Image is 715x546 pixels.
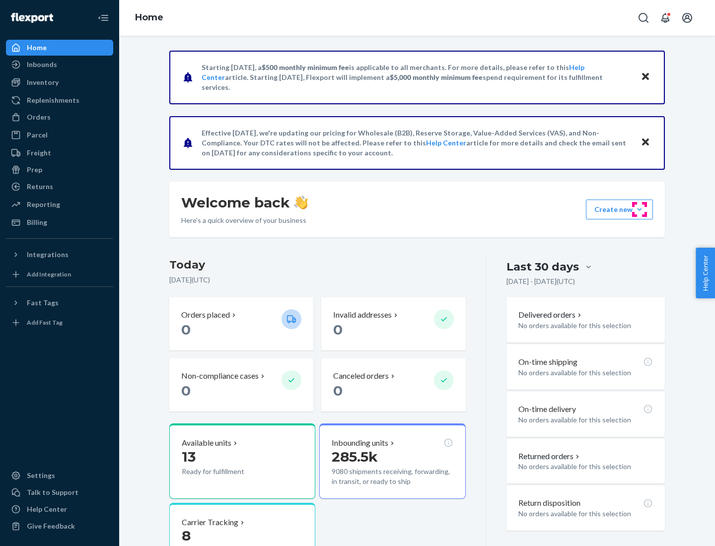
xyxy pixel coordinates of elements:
[27,77,59,87] div: Inventory
[696,248,715,298] button: Help Center
[332,437,388,449] p: Inbounding units
[6,315,113,331] a: Add Fast Tag
[586,200,653,219] button: Create new
[639,136,652,150] button: Close
[6,267,113,282] a: Add Integration
[506,259,579,274] div: Last 30 days
[27,112,51,122] div: Orders
[181,215,308,225] p: Here’s a quick overview of your business
[6,214,113,230] a: Billing
[27,60,57,69] div: Inbounds
[518,415,653,425] p: No orders available for this selection
[294,196,308,209] img: hand-wave emoji
[6,162,113,178] a: Prep
[390,73,483,81] span: $5,000 monthly minimum fee
[6,197,113,212] a: Reporting
[6,145,113,161] a: Freight
[181,309,230,321] p: Orders placed
[6,179,113,195] a: Returns
[27,95,79,105] div: Replenishments
[6,74,113,90] a: Inventory
[182,527,191,544] span: 8
[518,321,653,331] p: No orders available for this selection
[6,468,113,483] a: Settings
[518,497,580,509] p: Return disposition
[27,318,63,327] div: Add Fast Tag
[27,521,75,531] div: Give Feedback
[6,57,113,72] a: Inbounds
[181,382,191,399] span: 0
[135,12,163,23] a: Home
[332,467,453,486] p: 9080 shipments receiving, forwarding, in transit, or ready to ship
[518,451,581,462] button: Returned orders
[182,448,196,465] span: 13
[518,462,653,472] p: No orders available for this selection
[181,321,191,338] span: 0
[202,128,631,158] p: Effective [DATE], we're updating our pricing for Wholesale (B2B), Reserve Storage, Value-Added Se...
[27,298,59,308] div: Fast Tags
[169,358,313,411] button: Non-compliance cases 0
[27,217,47,227] div: Billing
[11,13,53,23] img: Flexport logo
[6,501,113,517] a: Help Center
[6,484,113,500] a: Talk to Support
[321,297,465,350] button: Invalid addresses 0
[677,8,697,28] button: Open account menu
[27,504,67,514] div: Help Center
[333,309,392,321] p: Invalid addresses
[6,127,113,143] a: Parcel
[27,130,48,140] div: Parcel
[27,250,69,260] div: Integrations
[93,8,113,28] button: Close Navigation
[6,295,113,311] button: Fast Tags
[6,518,113,534] button: Give Feedback
[321,358,465,411] button: Canceled orders 0
[27,200,60,209] div: Reporting
[169,275,466,285] p: [DATE] ( UTC )
[181,370,259,382] p: Non-compliance cases
[518,309,583,321] button: Delivered orders
[333,321,343,338] span: 0
[333,382,343,399] span: 0
[182,437,231,449] p: Available units
[202,63,631,92] p: Starting [DATE], a is applicable to all merchants. For more details, please refer to this article...
[27,182,53,192] div: Returns
[27,43,47,53] div: Home
[518,368,653,378] p: No orders available for this selection
[182,467,274,477] p: Ready for fulfillment
[6,109,113,125] a: Orders
[639,70,652,84] button: Close
[27,471,55,480] div: Settings
[169,423,315,499] button: Available units13Ready for fulfillment
[506,276,575,286] p: [DATE] - [DATE] ( UTC )
[518,404,576,415] p: On-time delivery
[332,448,378,465] span: 285.5k
[169,257,466,273] h3: Today
[319,423,465,499] button: Inbounding units285.5k9080 shipments receiving, forwarding, in transit, or ready to ship
[655,8,675,28] button: Open notifications
[182,517,238,528] p: Carrier Tracking
[6,247,113,263] button: Integrations
[27,165,42,175] div: Prep
[27,270,71,278] div: Add Integration
[262,63,349,71] span: $500 monthly minimum fee
[27,148,51,158] div: Freight
[426,138,466,147] a: Help Center
[169,297,313,350] button: Orders placed 0
[127,3,171,32] ol: breadcrumbs
[6,92,113,108] a: Replenishments
[634,8,653,28] button: Open Search Box
[6,40,113,56] a: Home
[181,194,308,211] h1: Welcome back
[518,509,653,519] p: No orders available for this selection
[27,487,78,497] div: Talk to Support
[333,370,389,382] p: Canceled orders
[518,356,577,368] p: On-time shipping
